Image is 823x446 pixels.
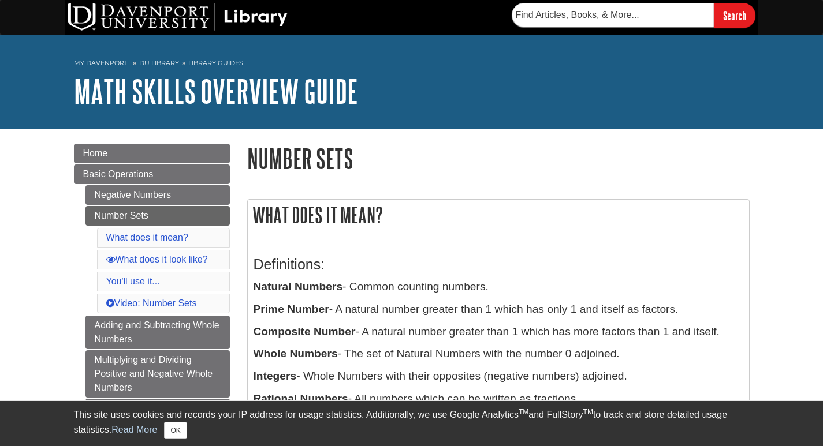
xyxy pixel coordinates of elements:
[74,164,230,184] a: Basic Operations
[583,408,593,416] sup: TM
[106,233,188,242] a: What does it mean?
[254,325,356,338] b: Composite Number
[83,148,108,158] span: Home
[106,276,160,286] a: You'll use it...
[519,408,528,416] sup: TM
[714,3,755,28] input: Search
[74,73,358,109] a: Math Skills Overview Guide
[248,200,749,230] h2: What does it mean?
[188,59,243,67] a: Library Guides
[74,144,230,163] a: Home
[85,185,230,205] a: Negative Numbers
[85,206,230,226] a: Number Sets
[254,368,743,385] p: - Whole Numbers with their opposites (negative numbers) adjoined.
[512,3,755,28] form: Searches DU Library's articles, books, and more
[512,3,714,27] input: Find Articles, Books, & More...
[254,392,348,404] b: Rational Numbers
[111,425,157,434] a: Read More
[254,279,743,295] p: - Common counting numbers.
[74,58,128,68] a: My Davenport
[164,422,187,439] button: Close
[85,350,230,398] a: Multiplying and Dividing Positive and Negative Whole Numbers
[106,254,208,264] a: What does it look like?
[254,346,743,362] p: - The set of Natural Numbers with the number 0 adjoined.
[254,370,297,382] b: Integers
[106,298,197,308] a: Video: Number Sets
[254,303,329,315] b: Prime Number
[74,408,750,439] div: This site uses cookies and records your IP address for usage statistics. Additionally, we use Goo...
[247,144,750,173] h1: Number Sets
[254,391,743,407] p: - All numbers which can be written as fractions.
[254,324,743,340] p: - A natural number greater than 1 which has more factors than 1 and itself.
[85,399,230,418] a: Dividing by [PERSON_NAME]
[254,280,343,293] b: Natural Numbers
[68,3,288,31] img: DU Library
[85,316,230,349] a: Adding and Subtracting Whole Numbers
[83,169,154,179] span: Basic Operations
[254,301,743,318] p: - A natural number greater than 1 which has only 1 and itself as factors.
[139,59,179,67] a: DU Library
[74,55,750,74] nav: breadcrumb
[254,347,338,359] b: Whole Numbers
[254,256,743,273] h3: Definitions:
